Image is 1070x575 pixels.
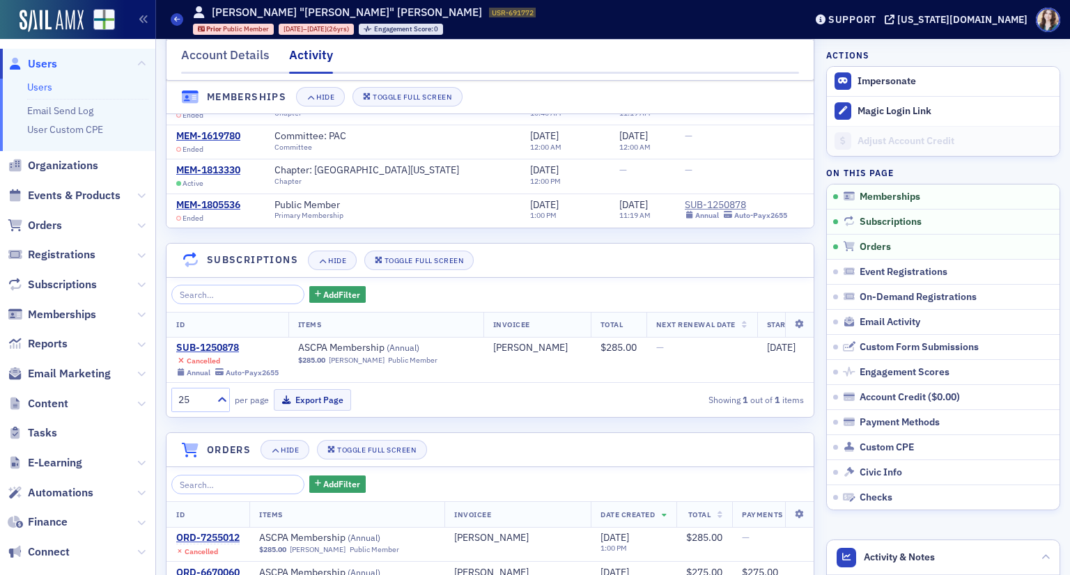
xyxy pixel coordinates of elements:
span: Total [600,320,623,329]
a: Automations [8,485,93,501]
span: Items [259,510,283,519]
a: Users [27,81,52,93]
h1: [PERSON_NAME] "[PERSON_NAME]" [PERSON_NAME] [212,5,482,20]
span: Events & Products [28,188,121,203]
input: Search… [171,475,304,494]
span: Registrations [28,247,95,262]
span: Active [183,179,203,188]
span: [DATE] [530,198,559,211]
div: Activity [289,46,333,74]
span: Start Date [767,320,811,329]
div: [PERSON_NAME] [493,342,568,354]
div: Annual [695,211,719,220]
span: Email Marketing [28,366,111,381]
a: SUB-1250878 [685,199,787,212]
span: [DATE] [307,24,327,33]
span: — [619,164,627,176]
span: Activity & Notes [864,550,935,565]
a: Prior Public Member [198,24,270,33]
a: User Custom CPE [27,123,103,136]
span: Orders [860,241,891,253]
time: 12:00 PM [530,176,561,186]
span: $285.00 [600,341,637,354]
span: Greg White [454,532,581,544]
span: Ended [183,214,203,223]
span: Date Created [600,510,655,519]
a: ASCPA Membership (Annual) [298,342,474,354]
span: $285.00 [259,545,286,554]
span: Payment Methods [860,416,940,429]
button: Toggle Full Screen [352,88,463,107]
div: Engagement Score: 0 [359,24,443,35]
span: — [656,341,664,354]
span: Prior [206,24,223,33]
a: SUB-1250878 [176,342,279,354]
span: ASCPA Membership [259,532,435,544]
span: ( Annual ) [387,342,419,353]
span: [DATE] [619,129,648,142]
div: Account Credit ( ) [860,391,960,404]
div: Annual [187,368,210,377]
h4: Memberships [207,90,286,104]
a: Committee: PAC [274,130,359,143]
a: Registrations [8,247,95,262]
a: Organizations [8,158,98,173]
span: Memberships [860,191,920,203]
a: [PERSON_NAME] [290,545,346,554]
span: Custom CPE [860,441,914,454]
span: — [685,129,692,142]
span: Orders [28,218,62,233]
a: MEM-1619780 [176,130,240,143]
div: Public Member [350,545,399,554]
span: Custom Form Submissions [860,341,979,354]
button: Toggle Full Screen [317,440,427,459]
span: Email Activity [860,316,920,329]
span: [DATE] [600,531,629,544]
div: – (26yrs) [284,24,349,33]
input: Search… [171,285,304,304]
div: Chapter [274,177,472,186]
a: Content [8,396,68,411]
button: Hide [296,88,345,107]
button: [US_STATE][DOMAIN_NAME] [885,15,1032,24]
span: Checks [860,491,892,504]
div: Account Details [181,46,270,72]
div: 1999-05-20 00:00:00 [279,24,354,35]
span: Subscriptions [860,216,922,228]
button: Hide [308,251,357,270]
div: Toggle Full Screen [373,94,451,102]
span: Ended [183,111,203,120]
button: Magic Login Link [827,96,1060,126]
span: Add Filter [323,478,360,490]
strong: 1 [741,393,750,406]
span: $285.00 [686,531,722,544]
time: 1:00 PM [600,543,627,553]
div: Committee [274,143,359,152]
button: AddFilter [309,475,366,493]
span: Engagement Score : [374,24,435,33]
span: USR-691772 [492,8,534,17]
span: [DATE] [284,24,303,33]
time: 12:00 AM [619,142,651,152]
a: Subscriptions [8,277,97,292]
time: 12:00 AM [530,142,561,152]
a: Chapter: [GEOGRAPHIC_DATA][US_STATE] [274,164,472,177]
span: Payments [742,510,782,519]
span: E-Learning [28,455,82,471]
span: Reports [28,336,68,352]
span: Event Registrations [860,266,947,278]
span: [DATE] [530,129,559,142]
a: Events & Products [8,188,121,203]
div: Primary Membership [274,211,352,220]
span: Ended [183,145,203,154]
span: Engagement Scores [860,366,949,379]
div: MEM-1805536 [176,199,240,212]
img: SailAMX [20,10,84,32]
div: Hide [281,446,299,454]
h4: On this page [826,166,1060,179]
div: Hide [328,257,346,265]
